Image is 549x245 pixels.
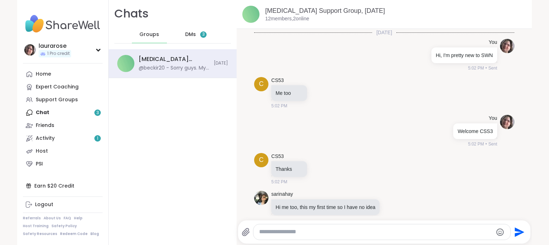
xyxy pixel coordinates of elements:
span: 5:02 PM [468,65,484,71]
span: [DATE] [214,60,228,66]
span: Sent [488,141,497,147]
a: sarinahay [271,191,293,198]
a: Safety Resources [23,231,57,236]
img: Depression Support Group, Oct 14 [242,6,259,23]
img: laurarose [24,44,36,56]
span: 1 [97,136,98,142]
a: Expert Coaching [23,81,103,93]
p: 12 members, 2 online [265,15,309,22]
div: Home [36,71,51,78]
img: https://sharewell-space-live.sfo3.digitaloceanspaces.com/user-generated/bfc0204d-ce6e-4497-9f59-c... [254,191,268,205]
div: laurarose [39,42,71,50]
a: About Us [44,216,61,221]
span: 1 Pro credit [47,51,70,57]
a: Safety Policy [51,224,77,229]
p: Welcome CSS3 [457,128,493,135]
h4: You [489,115,497,122]
p: Thanks [276,165,303,173]
div: PSI [36,160,43,168]
div: [MEDICAL_DATA] Support Group, [DATE] [139,55,209,63]
a: Redeem Code [60,231,88,236]
span: Groups [139,31,159,38]
p: Hi me too, this my first time so I have no idea [276,204,375,211]
span: C [259,155,264,165]
span: 5:02 PM [271,179,287,185]
span: • [485,65,487,71]
span: 5:02 PM [468,141,484,147]
img: Depression Support Group, Oct 14 [117,55,134,72]
a: Support Groups [23,93,103,106]
span: • [485,141,487,147]
a: CS53 [271,77,284,84]
a: Referrals [23,216,41,221]
a: Activity1 [23,132,103,145]
a: Help [74,216,83,221]
a: Blog [90,231,99,236]
p: Hi, I'm pretty new to SWN [436,52,493,59]
span: 3 [202,31,205,37]
span: [DATE] [372,29,396,36]
textarea: Type your message [259,228,493,236]
div: @beckir20 - Sorry guys. My [MEDICAL_DATA] kiddo is having an issue. Thank you for the great group... [139,65,209,72]
div: Earn $20 Credit [23,179,103,192]
button: Emoji picker [496,228,504,236]
div: Logout [35,201,53,208]
a: Host [23,145,103,158]
span: DMs [185,31,196,38]
a: Host Training [23,224,49,229]
div: Host [36,148,48,155]
a: PSI [23,158,103,170]
img: https://sharewell-space-live.sfo3.digitaloceanspaces.com/user-generated/dd38cc5c-c174-44c1-bfe3-5... [500,115,514,129]
img: ShareWell Nav Logo [23,11,103,36]
a: Friends [23,119,103,132]
a: Home [23,68,103,81]
div: Support Groups [36,96,78,103]
button: Send [511,224,527,240]
a: CS53 [271,153,284,160]
div: Expert Coaching [36,83,79,91]
span: C [259,79,264,89]
a: Logout [23,198,103,211]
h1: Chats [114,6,149,22]
a: FAQ [64,216,71,221]
span: Sent [488,65,497,71]
div: Activity [36,135,55,142]
p: Me too [276,90,303,97]
span: 5:02 PM [271,103,287,109]
a: [MEDICAL_DATA] Support Group, [DATE] [265,7,385,14]
img: https://sharewell-space-live.sfo3.digitaloceanspaces.com/user-generated/dd38cc5c-c174-44c1-bfe3-5... [500,39,514,53]
div: Friends [36,122,54,129]
h4: You [489,39,497,46]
